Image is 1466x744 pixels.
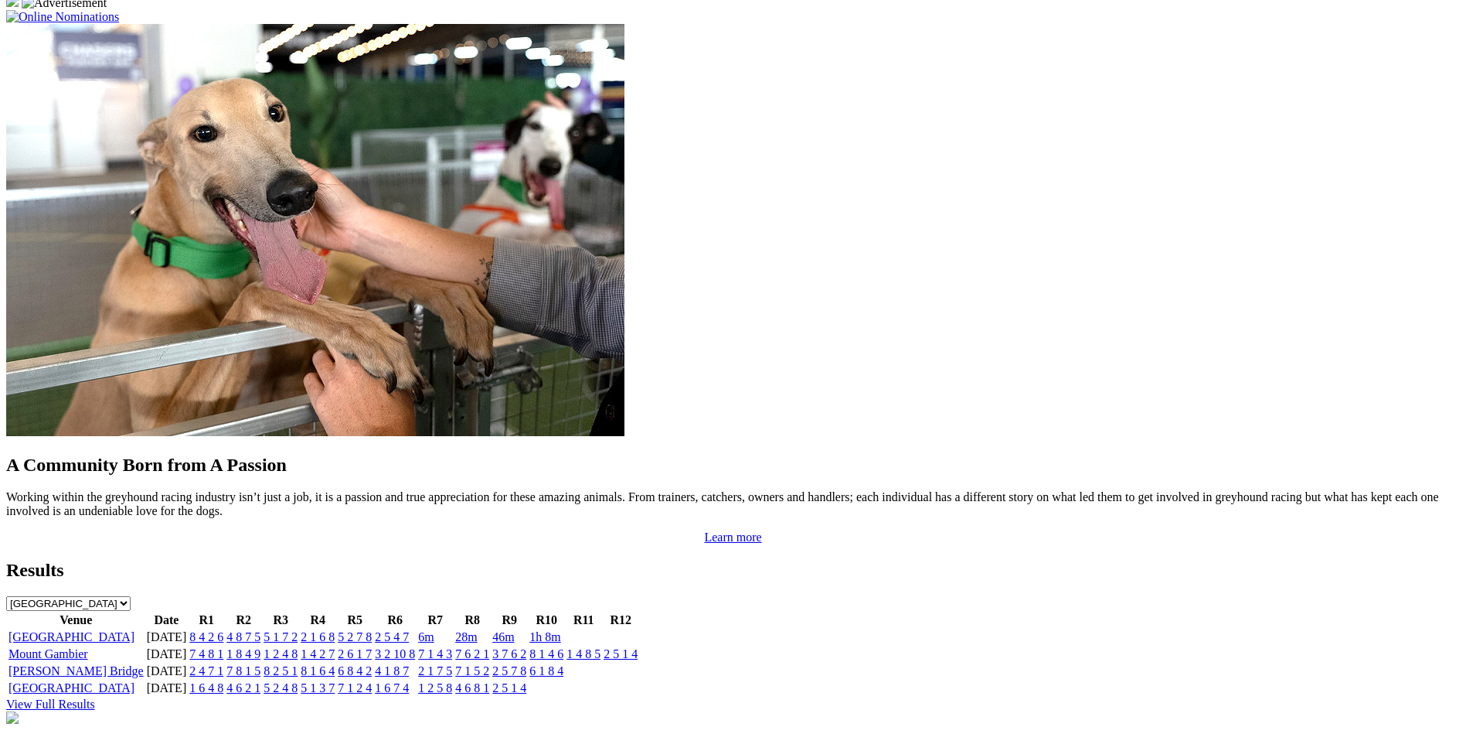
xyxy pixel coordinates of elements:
a: Mount Gambier [9,647,88,660]
a: 2 5 1 4 [492,681,526,695]
a: Learn more [704,531,761,544]
a: 3 2 10 8 [375,647,415,660]
a: 1 4 2 7 [301,647,335,660]
th: R4 [300,613,335,628]
a: 1h 8m [529,630,560,643]
a: 6 1 8 4 [529,664,563,677]
a: 1 6 7 4 [375,681,409,695]
th: R3 [263,613,298,628]
a: 2 6 1 7 [338,647,372,660]
a: 5 1 7 2 [264,630,298,643]
th: R2 [226,613,261,628]
a: 1 8 4 9 [226,647,260,660]
a: 7 4 8 1 [189,647,223,660]
a: 2 5 1 4 [604,647,638,660]
a: 6m [418,630,434,643]
a: 4 6 8 1 [455,681,489,695]
a: 4 8 7 5 [226,630,260,643]
a: 5 2 4 8 [264,681,298,695]
a: [GEOGRAPHIC_DATA] [9,630,134,643]
a: 46m [492,630,514,643]
a: 7 1 4 3 [418,647,452,660]
a: 2 5 4 7 [375,630,409,643]
a: 4 1 8 7 [375,664,409,677]
a: 2 5 7 8 [492,664,526,677]
a: 5 1 3 7 [301,681,335,695]
a: 7 8 1 5 [226,664,260,677]
a: 3 7 6 2 [492,647,526,660]
a: 7 6 2 1 [455,647,489,660]
th: R9 [492,613,527,628]
th: R8 [454,613,490,628]
a: 6 8 4 2 [338,664,372,677]
td: [DATE] [146,681,188,696]
a: 5 2 7 8 [338,630,372,643]
th: Venue [8,613,145,628]
th: R10 [529,613,564,628]
p: Working within the greyhound racing industry isn’t just a job, it is a passion and true appreciat... [6,490,1460,518]
a: 8 1 4 6 [529,647,563,660]
a: 28m [455,630,477,643]
a: 1 6 4 8 [189,681,223,695]
a: View Full Results [6,698,95,711]
a: 8 1 6 4 [301,664,335,677]
th: R12 [603,613,638,628]
h2: Results [6,560,1460,581]
a: 2 1 6 8 [301,630,335,643]
th: R11 [566,613,601,628]
a: 4 6 2 1 [226,681,260,695]
a: 1 2 4 8 [264,647,298,660]
td: [DATE] [146,630,188,645]
a: 2 4 7 1 [189,664,223,677]
a: 1 2 5 8 [418,681,452,695]
img: chasers_homepage.jpg [6,712,19,724]
a: 8 2 5 1 [264,664,298,677]
th: R6 [374,613,416,628]
a: 1 4 8 5 [566,647,600,660]
img: Online Nominations [6,10,119,24]
th: Date [146,613,188,628]
a: [GEOGRAPHIC_DATA] [9,681,134,695]
a: 7 1 2 4 [338,681,372,695]
a: 7 1 5 2 [455,664,489,677]
a: 2 1 7 5 [418,664,452,677]
td: [DATE] [146,647,188,662]
td: [DATE] [146,664,188,679]
th: R7 [417,613,453,628]
h2: A Community Born from A Passion [6,455,1460,476]
a: [PERSON_NAME] Bridge [9,664,144,677]
th: R5 [337,613,372,628]
a: 8 4 2 6 [189,630,223,643]
img: Westy_Cropped.jpg [6,24,624,436]
th: R1 [189,613,224,628]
